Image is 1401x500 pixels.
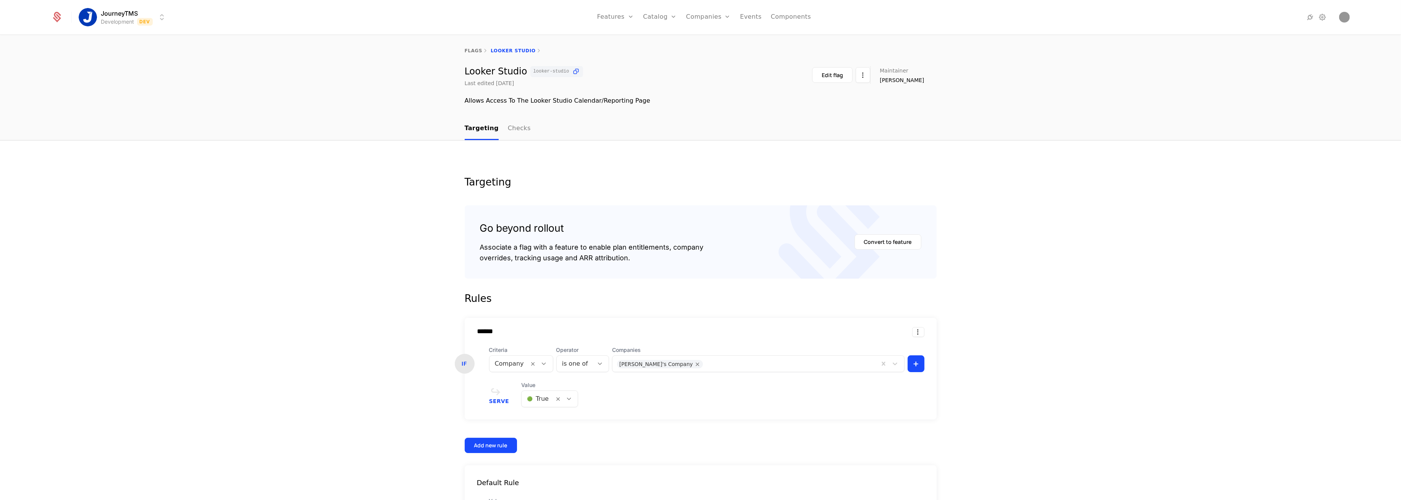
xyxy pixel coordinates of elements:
[533,69,569,74] span: looker-studio
[137,18,153,26] span: Dev
[880,68,908,73] span: Maintainer
[489,398,509,404] span: Serve
[612,346,905,354] span: Companies
[1306,13,1315,22] a: Integrations
[489,346,553,354] span: Criteria
[1339,12,1350,23] button: Open user button
[856,67,870,83] button: Select action
[556,346,609,354] span: Operator
[508,118,531,140] a: Checks
[465,118,499,140] a: Targeting
[465,96,937,105] div: Allows Access To The Looker Studio Calendar/Reporting Page
[912,327,924,337] button: Select action
[480,242,704,263] div: Associate a flag with a feature to enable plan entitlements, company overrides, tracking usage an...
[81,9,166,26] button: Select environment
[465,291,937,306] div: Rules
[812,67,853,83] button: Edit flag
[521,381,578,389] span: Value
[465,438,517,453] button: Add new rule
[693,360,703,368] div: Remove Chris's Company
[474,442,507,449] div: Add new rule
[480,221,704,236] div: Go beyond rollout
[465,118,937,140] nav: Main
[619,360,693,368] div: [PERSON_NAME]'s Company
[455,354,475,374] div: IF
[101,18,134,26] div: Development
[880,76,924,84] span: [PERSON_NAME]
[465,79,514,87] div: Last edited [DATE]
[465,177,937,187] div: Targeting
[908,355,924,372] button: +
[1318,13,1327,22] a: Settings
[465,477,937,488] div: Default Rule
[465,66,583,77] div: Looker Studio
[822,71,843,79] div: Edit flag
[79,8,97,26] img: JourneyTMS
[1339,12,1350,23] img: Walker Probasco
[855,234,921,250] button: Convert to feature
[101,9,138,18] span: JourneyTMS
[465,48,483,53] a: flags
[465,118,531,140] ul: Choose Sub Page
